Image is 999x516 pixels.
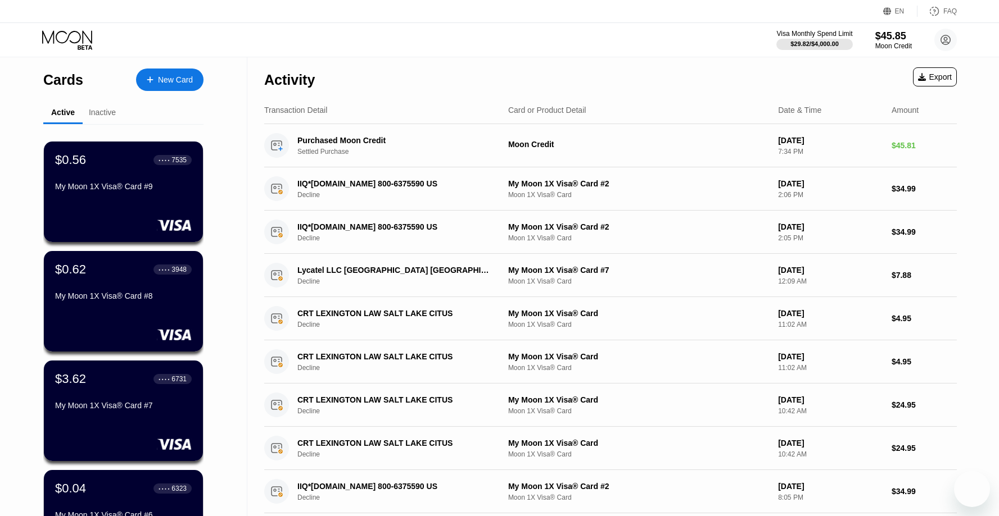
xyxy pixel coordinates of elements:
[892,227,957,236] div: $34.99
[778,439,883,447] div: [DATE]
[778,234,883,242] div: 2:05 PM
[508,106,586,115] div: Card or Product Detail
[778,450,883,458] div: 10:42 AM
[508,494,769,501] div: Moon 1X Visa® Card
[55,291,192,300] div: My Moon 1X Visa® Card #8
[776,30,852,50] div: Visa Monthly Spend Limit$29.82/$4,000.00
[264,470,957,513] div: IIQ*[DOMAIN_NAME] 800-6375590 USDeclineMy Moon 1X Visa® Card #2Moon 1X Visa® Card[DATE]8:05 PM$34.99
[297,222,494,231] div: IIQ*[DOMAIN_NAME] 800-6375590 US
[778,136,883,145] div: [DATE]
[892,357,957,366] div: $4.95
[264,340,957,383] div: CRT LEXINGTON LAW SALT LAKE CITUSDeclineMy Moon 1X Visa® CardMoon 1X Visa® Card[DATE]11:02 AM$4.95
[264,72,315,88] div: Activity
[44,141,203,242] div: $0.56● ● ● ●7535My Moon 1X Visa® Card #9
[892,487,957,496] div: $34.99
[778,266,883,275] div: [DATE]
[297,191,509,199] div: Decline
[778,321,883,328] div: 11:02 AM
[159,158,170,162] div: ● ● ● ●
[508,482,769,491] div: My Moon 1X Visa® Card #2
[297,266,494,275] div: Lycatel LLC [GEOGRAPHIC_DATA] [GEOGRAPHIC_DATA]
[51,108,75,117] div: Active
[778,395,883,404] div: [DATE]
[892,106,919,115] div: Amount
[264,427,957,470] div: CRT LEXINGTON LAW SALT LAKE CITUSDeclineMy Moon 1X Visa® CardMoon 1X Visa® Card[DATE]10:42 AM$24.95
[776,30,852,38] div: Visa Monthly Spend Limit
[875,42,912,50] div: Moon Credit
[883,6,917,17] div: EN
[264,211,957,254] div: IIQ*[DOMAIN_NAME] 800-6375590 USDeclineMy Moon 1X Visa® Card #2Moon 1X Visa® Card[DATE]2:05 PM$34.99
[508,352,769,361] div: My Moon 1X Visa® Card
[875,30,912,50] div: $45.85Moon Credit
[778,482,883,491] div: [DATE]
[508,439,769,447] div: My Moon 1X Visa® Card
[508,321,769,328] div: Moon 1X Visa® Card
[297,395,494,404] div: CRT LEXINGTON LAW SALT LAKE CITUS
[89,108,116,117] div: Inactive
[297,148,509,156] div: Settled Purchase
[892,271,957,280] div: $7.88
[778,106,821,115] div: Date & Time
[171,375,187,383] div: 6731
[778,407,883,415] div: 10:42 AM
[508,266,769,275] div: My Moon 1X Visa® Card #7
[171,485,187,492] div: 6323
[892,184,957,193] div: $34.99
[55,372,86,386] div: $3.62
[508,222,769,231] div: My Moon 1X Visa® Card #2
[171,266,187,273] div: 3948
[778,494,883,501] div: 8:05 PM
[297,352,494,361] div: CRT LEXINGTON LAW SALT LAKE CITUS
[55,401,192,410] div: My Moon 1X Visa® Card #7
[55,153,86,167] div: $0.56
[778,277,883,285] div: 12:09 AM
[508,277,769,285] div: Moon 1X Visa® Card
[159,487,170,490] div: ● ● ● ●
[778,222,883,231] div: [DATE]
[508,234,769,242] div: Moon 1X Visa® Card
[892,314,957,323] div: $4.95
[895,7,905,15] div: EN
[264,106,327,115] div: Transaction Detail
[778,191,883,199] div: 2:06 PM
[918,72,952,81] div: Export
[264,297,957,340] div: CRT LEXINGTON LAW SALT LAKE CITUSDeclineMy Moon 1X Visa® CardMoon 1X Visa® Card[DATE]11:02 AM$4.95
[508,407,769,415] div: Moon 1X Visa® Card
[264,167,957,211] div: IIQ*[DOMAIN_NAME] 800-6375590 USDeclineMy Moon 1X Visa® Card #2Moon 1X Visa® Card[DATE]2:06 PM$34.99
[297,407,509,415] div: Decline
[264,383,957,427] div: CRT LEXINGTON LAW SALT LAKE CITUSDeclineMy Moon 1X Visa® CardMoon 1X Visa® Card[DATE]10:42 AM$24.95
[892,400,957,409] div: $24.95
[508,309,769,318] div: My Moon 1X Visa® Card
[778,148,883,156] div: 7:34 PM
[297,309,494,318] div: CRT LEXINGTON LAW SALT LAKE CITUS
[892,444,957,453] div: $24.95
[508,450,769,458] div: Moon 1X Visa® Card
[297,136,494,145] div: Purchased Moon Credit
[508,179,769,188] div: My Moon 1X Visa® Card #2
[778,352,883,361] div: [DATE]
[917,6,957,17] div: FAQ
[297,179,494,188] div: IIQ*[DOMAIN_NAME] 800-6375590 US
[264,124,957,167] div: Purchased Moon CreditSettled PurchaseMoon Credit[DATE]7:34 PM$45.81
[778,179,883,188] div: [DATE]
[297,364,509,372] div: Decline
[892,141,957,150] div: $45.81
[297,482,494,491] div: IIQ*[DOMAIN_NAME] 800-6375590 US
[159,377,170,381] div: ● ● ● ●
[508,191,769,199] div: Moon 1X Visa® Card
[778,364,883,372] div: 11:02 AM
[297,234,509,242] div: Decline
[44,360,203,461] div: $3.62● ● ● ●6731My Moon 1X Visa® Card #7
[171,156,187,164] div: 7535
[55,182,192,191] div: My Moon 1X Visa® Card #9
[297,277,509,285] div: Decline
[954,471,990,507] iframe: Button to launch messaging window
[790,40,839,47] div: $29.82 / $4,000.00
[875,30,912,42] div: $45.85
[55,262,86,277] div: $0.62
[297,494,509,501] div: Decline
[508,140,769,149] div: Moon Credit
[508,364,769,372] div: Moon 1X Visa® Card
